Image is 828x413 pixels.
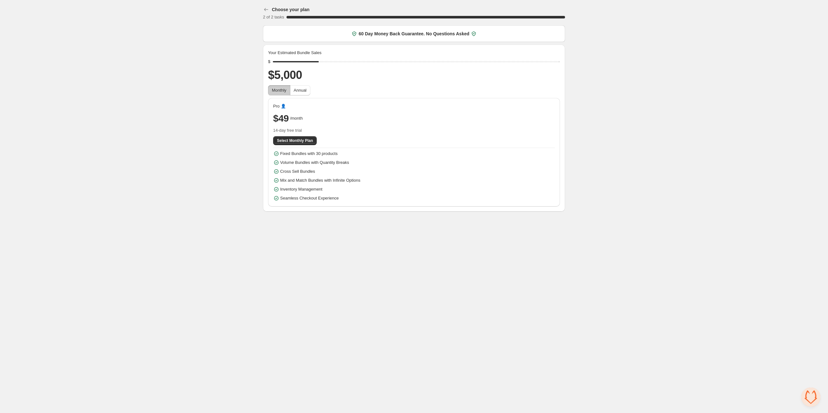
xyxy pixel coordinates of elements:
span: 60 Day Money Back Guarantee. No Questions Asked [359,31,469,37]
span: Annual [294,88,307,93]
span: 2 of 2 tasks [263,15,284,19]
button: Select Monthly Plan [273,136,317,145]
span: Mix and Match Bundles with Infinite Options [280,177,360,184]
span: Fixed Bundles with 30 products [280,150,338,157]
span: Monthly [272,88,286,93]
button: Monthly [268,85,290,95]
span: Seamless Checkout Experience [280,195,339,201]
span: $49 [273,112,289,125]
a: Open chat [801,388,820,407]
span: 14-day free trial [273,127,555,134]
button: Annual [290,85,310,95]
h3: Choose your plan [272,6,309,13]
span: /month [290,115,303,122]
span: Select Monthly Plan [277,138,313,143]
span: Volume Bundles with Quantity Breaks [280,159,349,166]
h2: $5,000 [268,67,560,83]
span: Your Estimated Bundle Sales [268,50,321,56]
div: $ [268,59,270,65]
span: Inventory Management [280,186,322,192]
span: Pro 👤 [273,103,286,109]
span: Cross Sell Bundles [280,168,315,175]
